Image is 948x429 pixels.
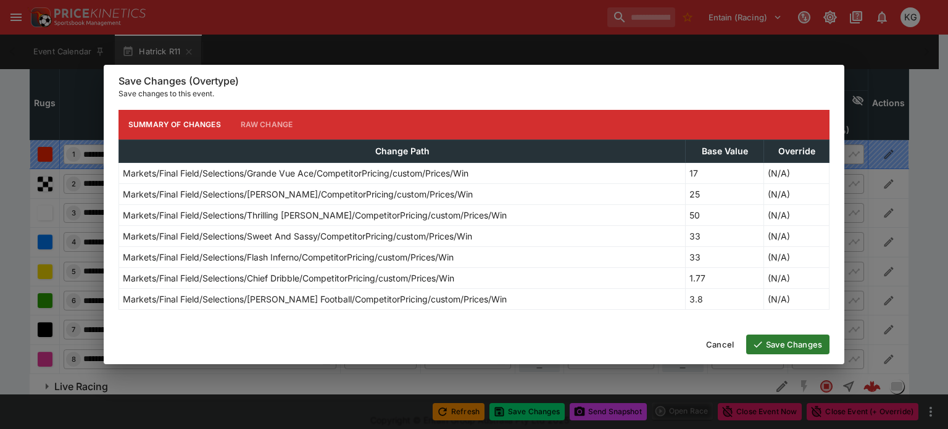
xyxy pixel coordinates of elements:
[231,110,303,140] button: Raw Change
[699,335,741,354] button: Cancel
[123,188,473,201] p: Markets/Final Field/Selections/[PERSON_NAME]/CompetitorPricing/custom/Prices/Win
[118,75,829,88] h6: Save Changes (Overtype)
[119,140,686,162] th: Change Path
[123,293,507,306] p: Markets/Final Field/Selections/[PERSON_NAME] Football/CompetitorPricing/custom/Prices/Win
[764,288,829,309] td: (N/A)
[764,225,829,246] td: (N/A)
[686,288,764,309] td: 3.8
[123,230,472,243] p: Markets/Final Field/Selections/Sweet And Sassy/CompetitorPricing/custom/Prices/Win
[123,272,454,285] p: Markets/Final Field/Selections/Chief Dribble/CompetitorPricing/custom/Prices/Win
[686,204,764,225] td: 50
[123,251,454,264] p: Markets/Final Field/Selections/Flash Inferno/CompetitorPricing/custom/Prices/Win
[686,225,764,246] td: 33
[118,110,231,140] button: Summary of Changes
[764,246,829,267] td: (N/A)
[764,140,829,162] th: Override
[764,204,829,225] td: (N/A)
[118,88,829,100] p: Save changes to this event.
[123,209,507,222] p: Markets/Final Field/Selections/Thrilling [PERSON_NAME]/CompetitorPricing/custom/Prices/Win
[686,183,764,204] td: 25
[764,183,829,204] td: (N/A)
[746,335,829,354] button: Save Changes
[764,162,829,183] td: (N/A)
[686,162,764,183] td: 17
[686,140,764,162] th: Base Value
[123,167,468,180] p: Markets/Final Field/Selections/Grande Vue Ace/CompetitorPricing/custom/Prices/Win
[686,267,764,288] td: 1.77
[686,246,764,267] td: 33
[764,267,829,288] td: (N/A)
